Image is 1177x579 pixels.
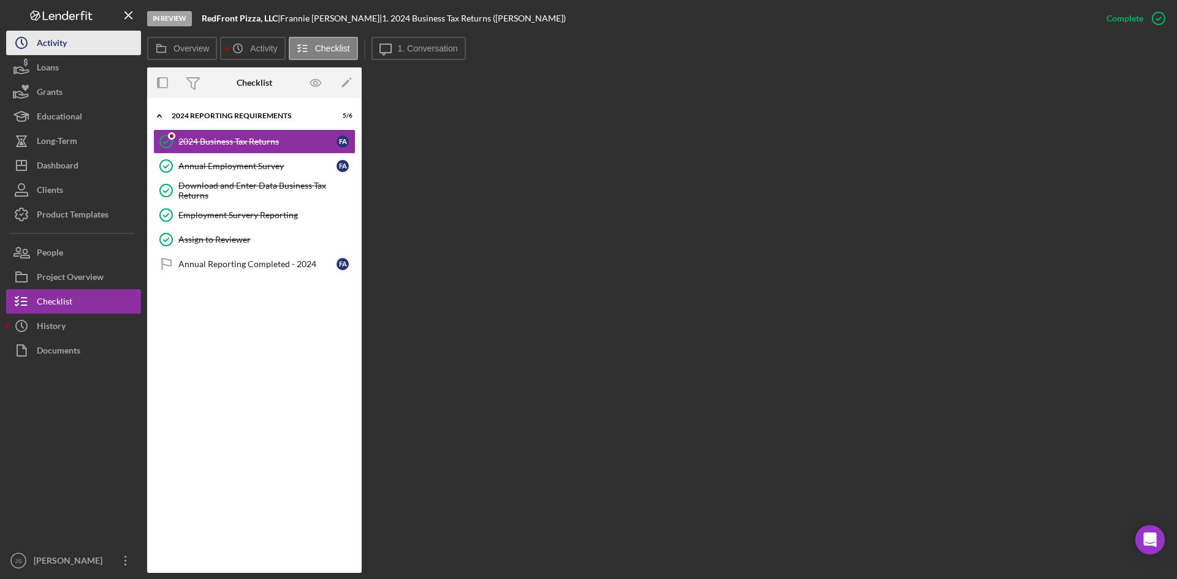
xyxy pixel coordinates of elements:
[1094,6,1171,31] button: Complete
[330,112,352,119] div: 5 / 6
[37,31,67,58] div: Activity
[1135,525,1165,554] div: Open Intercom Messenger
[1107,6,1143,31] div: Complete
[147,37,217,60] button: Overview
[6,289,141,314] button: Checklist
[37,240,63,268] div: People
[337,160,349,172] div: F A
[37,104,82,132] div: Educational
[37,289,72,317] div: Checklist
[37,178,63,205] div: Clients
[37,202,109,230] div: Product Templates
[337,258,349,270] div: F A
[202,13,280,23] div: |
[6,31,141,55] button: Activity
[178,181,355,200] div: Download and Enter Data Business Tax Returns
[178,235,355,244] div: Assign to Reviewer
[6,80,141,104] button: Grants
[6,178,141,202] button: Clients
[15,558,21,564] text: JS
[153,252,356,276] a: Annual Reporting Completed - 2024FA
[6,153,141,178] button: Dashboard
[398,44,458,53] label: 1. Conversation
[337,135,349,148] div: F A
[172,112,322,119] div: 2024 Reporting Requirements
[37,129,77,156] div: Long-Term
[250,44,277,53] label: Activity
[37,153,78,181] div: Dashboard
[6,240,141,265] button: People
[178,259,337,269] div: Annual Reporting Completed - 2024
[6,55,141,80] button: Loans
[31,548,110,576] div: [PERSON_NAME]
[37,265,104,292] div: Project Overview
[6,265,141,289] button: Project Overview
[6,338,141,363] button: Documents
[153,203,356,227] a: Employment Survery Reporting
[280,13,382,23] div: Frannie [PERSON_NAME] |
[6,314,141,338] button: History
[37,80,63,107] div: Grants
[178,161,337,171] div: Annual Employment Survey
[153,178,356,203] a: Download and Enter Data Business Tax Returns
[178,137,337,146] div: 2024 Business Tax Returns
[6,104,141,129] button: Educational
[6,202,141,227] button: Product Templates
[37,338,80,366] div: Documents
[178,210,355,220] div: Employment Survery Reporting
[315,44,350,53] label: Checklist
[173,44,209,53] label: Overview
[37,55,59,83] div: Loans
[147,11,192,26] div: In Review
[37,314,66,341] div: History
[220,37,285,60] button: Activity
[289,37,358,60] button: Checklist
[382,13,566,23] div: 1. 2024 Business Tax Returns ([PERSON_NAME])
[153,154,356,178] a: Annual Employment SurveyFA
[202,13,278,23] b: RedFront Pizza, LLC
[6,129,141,153] button: Long-Term
[6,548,141,573] button: JS[PERSON_NAME]
[153,129,356,154] a: 2024 Business Tax ReturnsFA
[237,78,272,88] div: Checklist
[153,227,356,252] a: Assign to Reviewer
[371,37,466,60] button: 1. Conversation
